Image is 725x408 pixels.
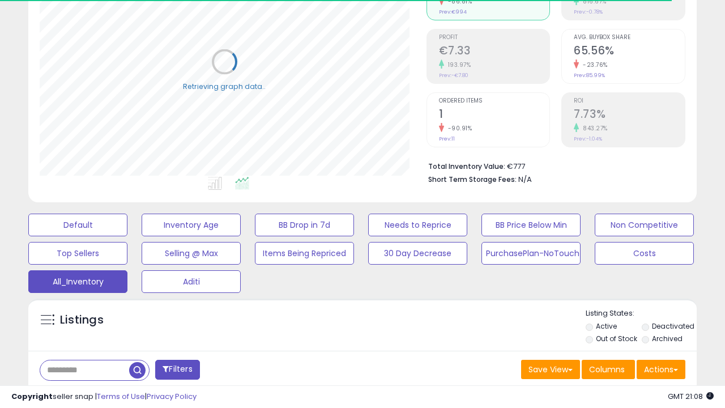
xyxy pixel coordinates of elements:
[574,135,602,142] small: Prev: -1.04%
[652,321,694,331] label: Deactivated
[637,360,685,379] button: Actions
[574,35,685,41] span: Avg. Buybox Share
[142,214,241,236] button: Inventory Age
[439,8,467,15] small: Prev: €994
[481,242,581,265] button: PurchasePlan-NoTouch
[28,214,127,236] button: Default
[589,364,625,375] span: Columns
[579,124,608,133] small: 843.27%
[668,391,714,402] span: 2025-10-13 21:08 GMT
[142,270,241,293] button: Aditi
[595,214,694,236] button: Non Competitive
[368,214,467,236] button: Needs to Reprice
[368,242,467,265] button: 30 Day Decrease
[60,312,104,328] h5: Listings
[439,135,455,142] small: Prev: 11
[579,61,608,69] small: -23.76%
[439,35,550,41] span: Profit
[595,242,694,265] button: Costs
[11,392,197,402] div: seller snap | |
[428,175,517,184] b: Short Term Storage Fees:
[155,360,199,380] button: Filters
[574,72,605,79] small: Prev: 85.99%
[97,391,145,402] a: Terms of Use
[574,98,685,104] span: ROI
[255,242,354,265] button: Items Being Repriced
[28,242,127,265] button: Top Sellers
[521,360,580,379] button: Save View
[439,44,550,59] h2: €7.33
[586,308,697,319] p: Listing States:
[518,174,532,185] span: N/A
[652,334,683,343] label: Archived
[439,72,468,79] small: Prev: -€7.80
[439,98,550,104] span: Ordered Items
[582,360,635,379] button: Columns
[147,391,197,402] a: Privacy Policy
[11,391,53,402] strong: Copyright
[574,108,685,123] h2: 7.73%
[444,124,472,133] small: -90.91%
[596,334,637,343] label: Out of Stock
[183,81,266,91] div: Retrieving graph data..
[142,242,241,265] button: Selling @ Max
[28,270,127,293] button: All_Inventory
[439,108,550,123] h2: 1
[596,321,617,331] label: Active
[574,8,603,15] small: Prev: -0.78%
[574,44,685,59] h2: 65.56%
[428,161,505,171] b: Total Inventory Value:
[444,61,471,69] small: 193.97%
[255,214,354,236] button: BB Drop in 7d
[428,159,677,172] li: €777
[481,214,581,236] button: BB Price Below Min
